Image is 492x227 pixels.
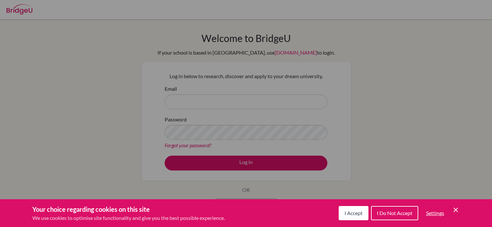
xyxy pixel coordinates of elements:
[32,214,225,222] p: We use cookies to optimise site functionality and give you the best possible experience.
[344,210,363,216] span: I Accept
[371,206,418,220] button: I Do Not Accept
[339,206,368,220] button: I Accept
[377,210,412,216] span: I Do Not Accept
[421,207,449,220] button: Settings
[452,206,460,214] button: Save and close
[426,210,444,216] span: Settings
[32,204,225,214] h3: Your choice regarding cookies on this site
